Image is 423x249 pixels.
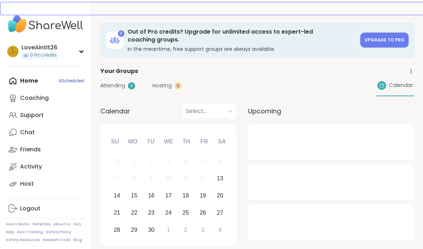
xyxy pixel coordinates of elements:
[73,238,82,243] a: Blog
[109,222,125,238] div: Choose Sunday, September 28th, 2025
[127,222,142,238] div: Choose Monday, September 29th, 2025
[128,45,356,53] h3: In the meantime, free support groups are always available.
[6,222,30,227] a: How It Works
[6,238,40,243] a: Safety Resources
[148,225,155,235] div: 30
[127,188,142,203] div: Choose Monday, September 15th, 2025
[143,133,158,149] div: Tu
[167,156,170,166] div: 3
[152,82,172,89] span: Hosting
[109,154,125,169] div: Not available Sunday, August 31st, 2025
[108,153,228,238] div: month 2025-09
[100,67,138,75] span: Your Groups
[33,222,51,227] a: Referrals
[167,225,170,235] div: 1
[212,171,228,186] div: Choose Saturday, September 13th, 2025
[20,146,41,153] div: Friends
[43,238,71,243] a: Redeem Code
[20,180,34,188] div: Host
[118,30,124,37] div: 0
[17,230,43,235] a: Host Training
[6,124,86,141] a: Chat
[114,156,120,166] div: 31
[20,205,41,213] div: Logout
[212,188,228,203] div: Choose Saturday, September 20th, 2025
[178,205,194,220] div: Choose Thursday, September 25th, 2025
[100,82,125,89] span: Attending
[131,208,137,218] div: 22
[217,191,223,200] div: 20
[144,222,159,238] div: Choose Tuesday, September 30th, 2025
[144,205,159,220] div: Choose Tuesday, September 23rd, 2025
[195,171,210,186] div: Not available Friday, September 12th, 2025
[161,205,176,220] div: Choose Wednesday, September 24th, 2025
[6,89,86,107] a: Coaching
[148,191,155,200] div: 16
[200,174,206,183] div: 12
[360,33,409,48] a: Upgrade to Pro
[53,222,71,227] a: About Us
[195,188,210,203] div: Choose Friday, September 19th, 2025
[161,133,176,149] div: We
[248,106,281,116] span: Upcoming
[107,133,123,149] div: Su
[46,230,71,235] a: Safety Policy
[144,171,159,186] div: Not available Tuesday, September 9th, 2025
[200,208,206,218] div: 26
[218,225,222,235] div: 4
[144,188,159,203] div: Choose Tuesday, September 16th, 2025
[195,205,210,220] div: Choose Friday, September 26th, 2025
[20,163,42,171] div: Activity
[195,154,210,169] div: Not available Friday, September 5th, 2025
[125,133,141,149] div: Mo
[20,128,35,136] div: Chat
[114,208,120,218] div: 21
[196,133,212,149] div: Fr
[161,171,176,186] div: Not available Wednesday, September 10th, 2025
[20,111,44,119] div: Support
[128,28,356,44] h3: Out of Pro credits? Upgrade for unlimited access to expert-led coaching groups.
[161,222,176,238] div: Choose Wednesday, October 1st, 2025
[217,208,223,218] div: 27
[6,175,86,192] a: Host
[144,154,159,169] div: Not available Tuesday, September 2nd, 2025
[184,156,187,166] div: 4
[214,133,230,149] div: Sa
[114,191,120,200] div: 14
[161,188,176,203] div: Choose Wednesday, September 17th, 2025
[182,191,189,200] div: 18
[127,154,142,169] div: Not available Monday, September 1st, 2025
[212,154,228,169] div: Not available Saturday, September 6th, 2025
[184,225,187,235] div: 2
[133,156,136,166] div: 1
[178,222,194,238] div: Choose Thursday, October 2nd, 2025
[178,154,194,169] div: Not available Thursday, September 4th, 2025
[182,174,189,183] div: 11
[131,191,137,200] div: 15
[131,225,137,235] div: 29
[6,141,86,158] a: Friends
[150,174,153,183] div: 9
[195,222,210,238] div: Choose Friday, October 3rd, 2025
[212,222,228,238] div: Choose Saturday, October 4th, 2025
[127,205,142,220] div: Choose Monday, September 22nd, 2025
[201,156,204,166] div: 5
[22,44,58,52] div: LoveAintIt26
[217,174,223,183] div: 13
[165,208,172,218] div: 24
[150,156,153,166] div: 2
[12,47,14,56] span: L
[200,191,206,200] div: 19
[201,225,204,235] div: 3
[212,205,228,220] div: Choose Saturday, September 27th, 2025
[127,171,142,186] div: Not available Monday, September 8th, 2025
[365,37,404,43] span: Upgrade to Pro
[109,205,125,220] div: Choose Sunday, September 21st, 2025
[178,188,194,203] div: Choose Thursday, September 18th, 2025
[218,156,222,166] div: 6
[100,106,130,116] span: Calendar
[128,82,135,89] div: 4
[30,52,57,58] span: 0 Pro credits
[148,208,155,218] div: 23
[133,174,136,183] div: 8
